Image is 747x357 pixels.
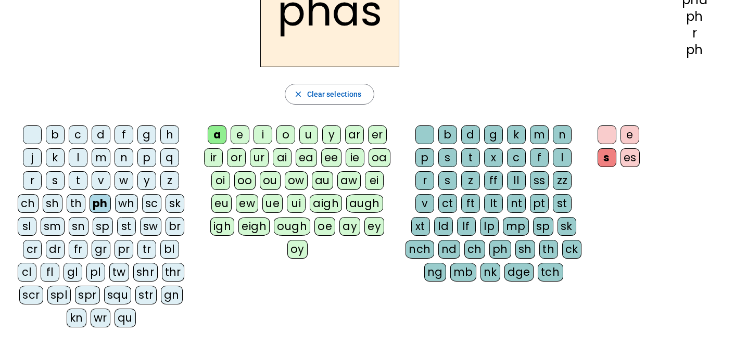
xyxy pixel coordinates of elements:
div: pr [115,240,133,259]
div: dge [504,263,534,282]
div: w [115,171,133,190]
div: oe [314,217,335,236]
div: t [69,171,87,190]
div: sw [140,217,161,236]
div: ss [530,171,549,190]
div: sk [166,194,184,213]
div: ou [260,171,281,190]
div: aigh [310,194,342,213]
div: eu [211,194,232,213]
div: nt [507,194,526,213]
div: j [23,148,42,167]
div: ui [287,194,306,213]
div: i [254,125,272,144]
div: sp [533,217,553,236]
div: n [115,148,133,167]
div: es [621,148,640,167]
div: g [137,125,156,144]
div: ng [424,263,446,282]
div: eigh [238,217,270,236]
div: z [160,171,179,190]
div: ough [274,217,310,236]
div: squ [104,286,132,304]
div: pl [86,263,105,282]
div: l [69,148,87,167]
div: cl [18,263,36,282]
div: scr [19,286,43,304]
div: e [231,125,249,144]
div: g [484,125,503,144]
div: sl [18,217,36,236]
div: h [160,125,179,144]
div: p [137,148,156,167]
div: gl [64,263,82,282]
div: ar [345,125,364,144]
mat-icon: close [294,90,303,99]
div: str [135,286,157,304]
div: shr [133,263,158,282]
div: lt [484,194,503,213]
div: fr [69,240,87,259]
div: ow [285,171,308,190]
span: Clear selections [307,88,362,100]
div: qu [115,309,136,327]
div: f [115,125,133,144]
div: augh [346,194,383,213]
div: or [227,148,246,167]
div: s [438,171,457,190]
div: ur [250,148,269,167]
div: sh [43,194,62,213]
div: e [621,125,639,144]
div: oo [234,171,256,190]
div: sn [69,217,88,236]
div: s [46,171,65,190]
div: sp [93,217,113,236]
div: mb [450,263,476,282]
div: ct [438,194,457,213]
div: ei [365,171,384,190]
div: sh [515,240,535,259]
div: oi [211,171,230,190]
div: b [438,125,457,144]
div: wr [91,309,110,327]
div: r [23,171,42,190]
div: ld [434,217,453,236]
div: r [659,27,730,40]
div: ft [461,194,480,213]
div: pt [530,194,549,213]
div: ir [204,148,223,167]
div: aw [337,171,361,190]
div: x [484,148,503,167]
div: ie [346,148,364,167]
div: ch [18,194,39,213]
div: y [322,125,341,144]
div: ph [659,10,730,23]
div: zz [553,171,572,190]
div: th [67,194,85,213]
div: q [160,148,179,167]
div: o [276,125,295,144]
div: p [415,148,434,167]
div: wh [115,194,138,213]
div: ff [484,171,503,190]
div: ea [296,148,317,167]
div: f [530,148,549,167]
div: t [461,148,480,167]
div: ph [489,240,511,259]
div: oa [369,148,390,167]
div: mp [503,217,529,236]
div: m [530,125,549,144]
div: c [69,125,87,144]
div: fl [41,263,59,282]
div: ll [507,171,526,190]
div: u [299,125,318,144]
div: oy [287,240,308,259]
div: lf [457,217,476,236]
div: gn [161,286,183,304]
div: ue [262,194,283,213]
div: ph [659,44,730,56]
div: gr [92,240,110,259]
div: tch [538,263,563,282]
div: sc [142,194,161,213]
div: l [553,148,572,167]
